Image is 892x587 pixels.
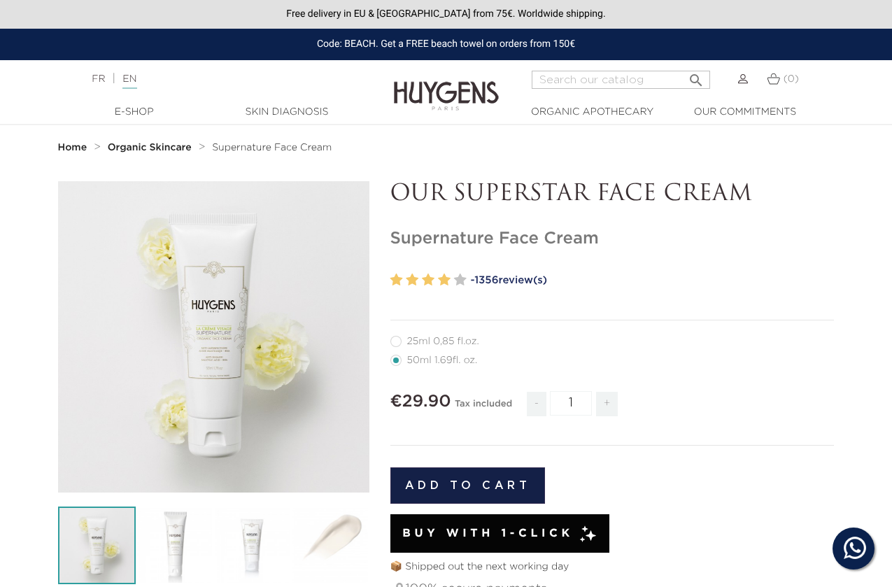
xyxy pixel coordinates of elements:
label: 50ml 1.69fl. oz. [390,355,495,366]
p: OUR SUPERSTAR FACE CREAM [390,181,835,208]
span: €29.90 [390,393,451,410]
label: 2 [406,270,418,290]
strong: Organic Skincare [108,143,192,153]
span: Supernature Face Cream [212,143,332,153]
label: 5 [454,270,467,290]
a: Organic Skincare [108,142,195,153]
strong: Home [58,143,87,153]
button: Add to cart [390,467,546,504]
span: (0) [784,74,799,84]
a: E-Shop [64,105,204,120]
span: - [527,392,546,416]
a: Supernature Face Cream [212,142,332,153]
i:  [688,68,705,85]
label: 25ml 0,85 fl.oz. [390,336,496,347]
div: Tax included [455,389,512,427]
span: 1356 [474,275,498,285]
a: Skin Diagnosis [217,105,357,120]
div: | [85,71,361,87]
p: 📦 Shipped out the next working day [390,560,835,574]
a: FR [92,74,105,84]
label: 4 [438,270,451,290]
img: Huygens [394,59,499,113]
h1: Supernature Face Cream [390,229,835,249]
a: Our commitments [675,105,815,120]
label: 3 [422,270,434,290]
a: Home [58,142,90,153]
a: -1356review(s) [471,270,835,291]
input: Search [532,71,710,89]
span: + [596,392,618,416]
input: Quantity [550,391,592,416]
button:  [684,66,709,85]
label: 1 [390,270,403,290]
a: EN [122,74,136,89]
a: Organic Apothecary [523,105,663,120]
